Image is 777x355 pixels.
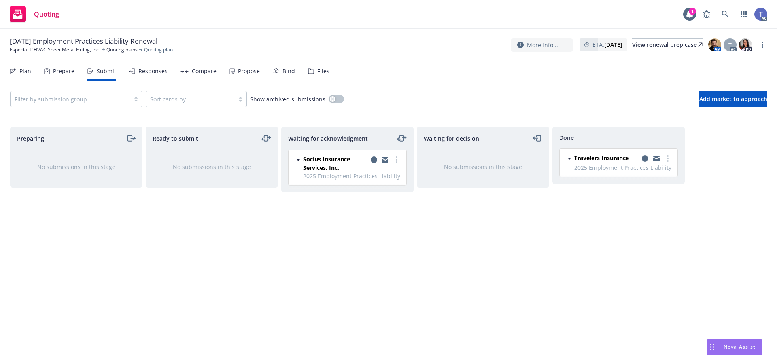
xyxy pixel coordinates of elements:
[369,155,379,165] a: copy logging email
[126,133,136,143] a: moveRight
[303,155,367,172] span: Socius Insurance Services, Inc.
[430,163,536,171] div: No submissions in this stage
[97,68,116,74] div: Submit
[424,134,479,143] span: Waiting for decision
[632,39,703,51] div: View renewal prep case
[159,163,265,171] div: No submissions in this stage
[754,8,767,21] img: photo
[288,134,368,143] span: Waiting for acknowledgment
[640,154,650,163] a: copy logging email
[138,68,168,74] div: Responses
[392,155,401,165] a: more
[592,40,622,49] span: ETA :
[192,68,217,74] div: Compare
[699,95,767,103] span: Add market to approach
[153,134,198,143] span: Ready to submit
[604,41,622,49] strong: [DATE]
[6,3,62,25] a: Quoting
[698,6,715,22] a: Report a Bug
[707,339,762,355] button: Nova Assist
[707,339,717,355] div: Drag to move
[527,41,558,49] span: More info...
[10,36,157,46] span: [DATE] Employment Practices Liability Renewal
[724,343,756,350] span: Nova Assist
[19,68,31,74] div: Plan
[317,68,329,74] div: Files
[397,133,407,143] a: moveLeftRight
[728,41,732,49] span: T
[261,133,271,143] a: moveLeftRight
[34,11,59,17] span: Quoting
[303,172,401,180] span: 2025 Employment Practices Liability
[10,46,100,53] a: Especial T'HVAC Sheet Metal Fitting, Inc.
[663,154,673,163] a: more
[574,154,629,162] span: Travelers Insurance
[282,68,295,74] div: Bind
[380,155,390,165] a: copy logging email
[144,46,173,53] span: Quoting plan
[23,163,129,171] div: No submissions in this stage
[17,134,44,143] span: Preparing
[559,133,574,142] span: Done
[533,133,542,143] a: moveLeft
[717,6,733,22] a: Search
[106,46,138,53] a: Quoting plans
[632,38,703,51] a: View renewal prep case
[708,38,721,51] img: photo
[53,68,74,74] div: Prepare
[758,40,767,50] a: more
[250,95,325,104] span: Show archived submissions
[511,38,573,52] button: More info...
[739,38,752,51] img: photo
[652,154,661,163] a: copy logging email
[238,68,260,74] div: Propose
[699,91,767,107] button: Add market to approach
[689,8,696,15] div: 1
[736,6,752,22] a: Switch app
[574,163,673,172] span: 2025 Employment Practices Liability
